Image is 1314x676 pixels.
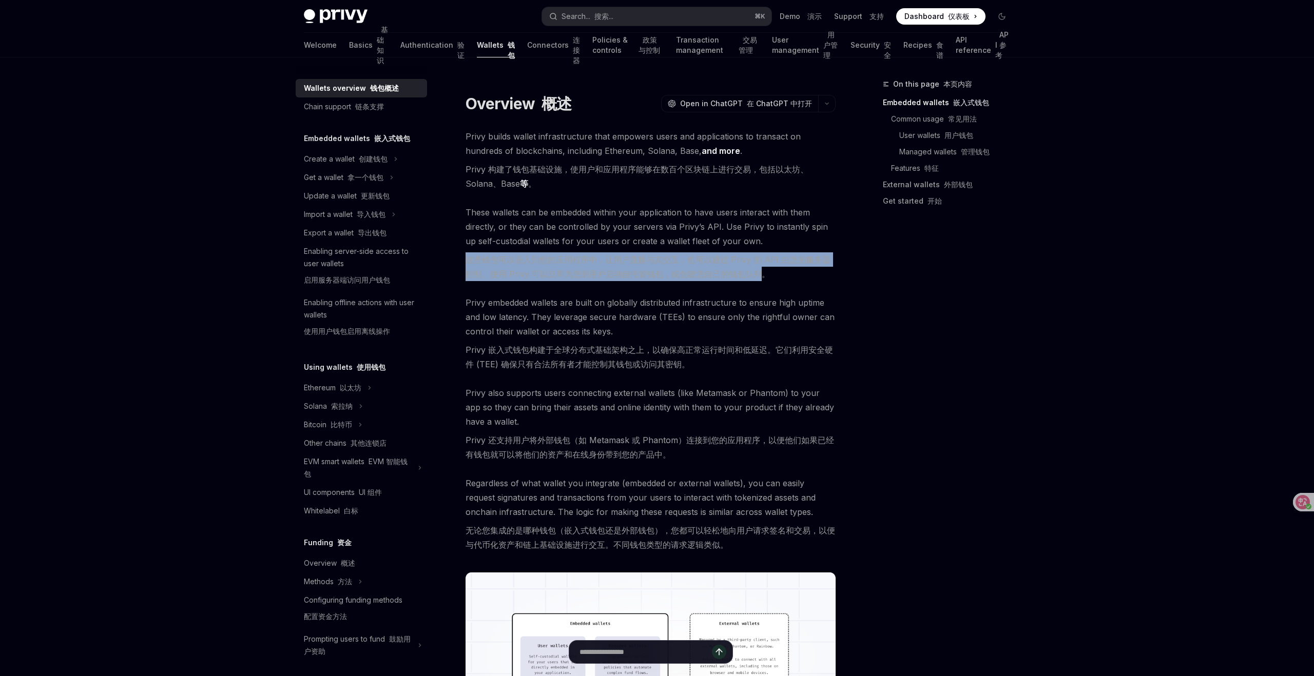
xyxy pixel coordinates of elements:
[466,295,836,375] span: Privy embedded wallets are built on globally distributed infrastructure to ensure high uptime and...
[296,242,427,293] a: Enabling server-side access to user wallets启用服务器端访问用户钱包
[304,419,352,431] div: Bitcoin
[899,144,1018,160] a: Managed wallets 管理钱包
[466,476,836,556] span: Regardless of what wallet you integrate (embedded or external wallets), you can easily request si...
[357,363,385,371] font: 使用钱包
[296,97,427,116] a: Chain support 链条支撑
[953,98,989,107] font: 嵌入式钱包
[676,33,759,57] a: Transaction management 交易管理
[361,191,390,200] font: 更新钱包
[304,437,387,449] div: Other chains
[924,164,939,172] font: 特征
[304,208,385,221] div: Import a wallet
[639,35,660,54] font: 政策与控制
[296,293,427,345] a: Enabling offline actions with user wallets使用用户钱包启用离线操作
[304,296,421,342] div: Enabling offline actions with user wallets
[948,114,977,123] font: 常见用法
[347,173,383,182] font: 拿一个钱包
[296,483,427,502] a: UI components UI 组件
[944,180,973,189] font: 外部钱包
[680,98,812,109] span: Open in ChatGPT
[477,33,515,57] a: Wallets 钱包
[358,228,387,237] font: 导出钱包
[304,575,352,588] div: Methods
[823,30,838,59] font: 用户管理
[304,536,352,549] h5: Funding
[891,160,1018,176] a: Features 特征
[304,612,347,621] font: 配置资金方法
[296,224,427,242] a: Export a wallet 导出钱包
[377,25,388,65] font: 基础知识
[542,7,772,26] button: Search... 搜索...⌘K
[747,99,812,108] font: 在 ChatGPT 中打开
[807,12,822,21] font: 演示
[341,559,355,567] font: 概述
[466,386,836,466] span: Privy also supports users connecting external wallets (like Metamask or Phantom) to your app so t...
[304,327,390,335] font: 使用用户钱包启用离线操作
[349,33,388,57] a: Basics 基础知识
[755,12,765,21] span: ⌘ K
[331,420,352,429] font: 比特币
[562,10,613,23] div: Search...
[851,33,891,57] a: Security 安全
[995,30,1009,59] font: API 参考
[340,383,361,392] font: 以太坊
[296,187,427,205] a: Update a wallet 更新钱包
[359,154,388,163] font: 创建钱包
[883,193,1018,209] a: Get started 开始
[338,577,352,586] font: 方法
[357,210,385,218] font: 导入钱包
[304,227,387,239] div: Export a wallet
[344,506,358,515] font: 白标
[304,153,388,165] div: Create a wallet
[466,164,808,189] font: Privy 构建了钱包基础设施，使用户和应用程序能够在数百个区块链上进行交易，包括以太坊、Solana、Base 。
[943,79,972,88] font: 本页内容
[466,345,833,369] font: Privy 嵌入式钱包构建于全球分布式基础架构之上，以确保高正常运行时间和低延迟。它们利用安全硬件 (TEE) 确保只有合法所有者才能控制其钱包或访问其密钥。
[351,439,387,447] font: 其他连锁店
[772,33,838,57] a: User management 用户管理
[304,245,421,290] div: Enabling server-side access to user wallets
[594,12,613,21] font: 搜索...
[466,94,571,113] h1: Overview
[359,488,382,496] font: UI 组件
[400,33,465,57] a: Authentication 验证
[296,502,427,520] a: Whitelabel 白标
[304,33,337,57] a: Welcome
[883,176,1018,193] a: External wallets 外部钱包
[296,434,427,452] a: Other chains 其他连锁店
[527,33,580,57] a: Connectors 连接器
[457,41,465,59] font: 验证
[891,111,1018,127] a: Common usage 常见用法
[896,8,985,25] a: Dashboard 仪表板
[520,178,528,189] a: 等
[304,190,390,202] div: Update a wallet
[304,382,361,394] div: Ethereum
[296,554,427,572] a: Overview 概述
[374,134,410,143] font: 嵌入式钱包
[304,505,358,517] div: Whitelabel
[883,94,1018,111] a: Embedded wallets 嵌入式钱包
[712,645,726,659] button: Send message
[296,79,427,97] a: Wallets overview 钱包概述
[956,33,1010,57] a: API reference API 参考
[944,131,973,140] font: 用户钱包
[370,84,399,92] font: 钱包概述
[304,486,382,499] div: UI components
[542,94,572,113] font: 概述
[927,196,942,205] font: 开始
[508,41,515,59] font: 钱包
[893,78,972,90] span: On this page
[904,11,970,22] span: Dashboard
[994,8,1010,25] button: Toggle dark mode
[834,11,884,22] a: Support 支持
[304,101,384,113] div: Chain support
[961,147,990,156] font: 管理钱包
[592,33,664,57] a: Policies & controls 政策与控制
[304,275,390,284] font: 启用服务器端访问用户钱包
[936,41,943,59] font: 食谱
[466,525,835,550] font: 无论您集成的是哪种钱包（嵌入式钱包还是外部钱包），您都可以轻松地向用户请求签名和交易，以便与代币化资产和链上基础设施进行交互。不同钱包类型的请求逻辑类似。
[780,11,822,22] a: Demo 演示
[466,205,836,285] span: These wallets can be embedded within your application to have users interact with them directly, ...
[739,35,757,54] font: 交易管理
[466,254,830,279] font: 这些钱包可以嵌入到您的应用程序中，让用户直接与其交互，也可以通过 Privy 的 API 由您的服务器控制。使用 Privy 可以立即为您的用户启动自托管钱包，或创建您自己的钱包队列。
[304,132,410,145] h5: Embedded wallets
